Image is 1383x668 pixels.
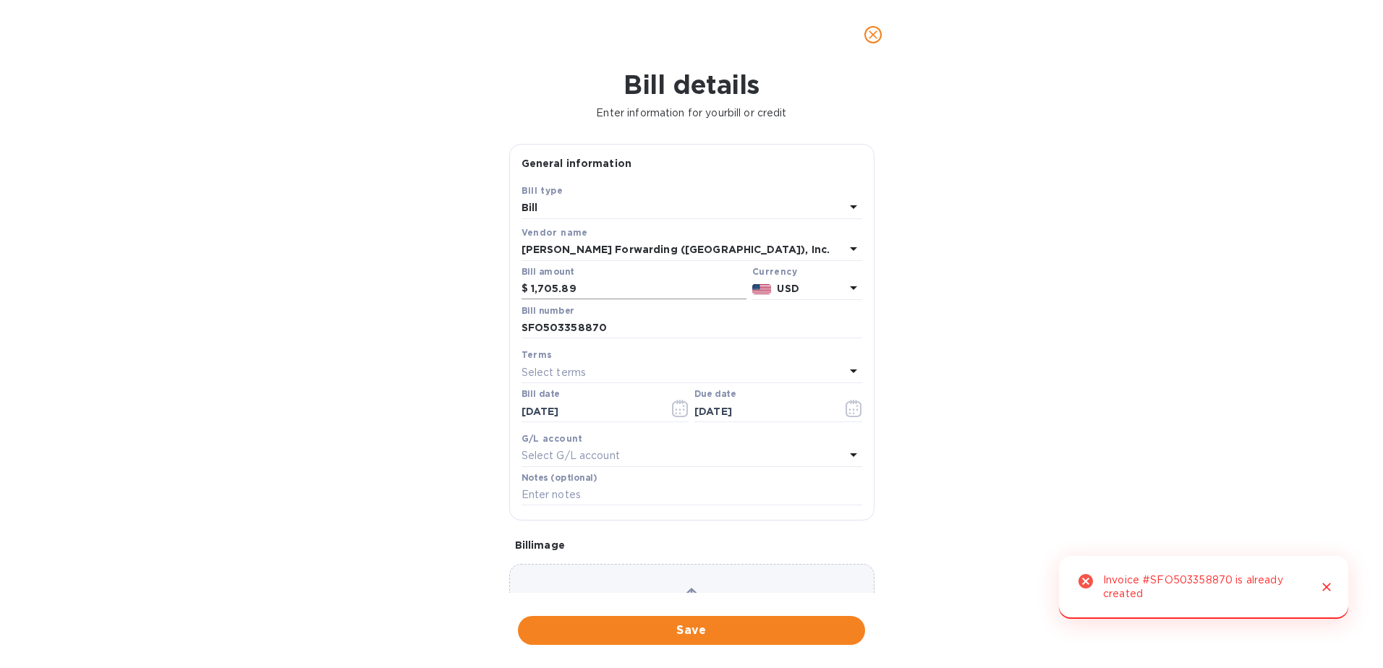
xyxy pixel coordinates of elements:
[522,227,588,238] b: Vendor name
[522,278,531,300] div: $
[1317,578,1336,596] button: Close
[522,244,830,255] b: [PERSON_NAME] Forwarding ([GEOGRAPHIC_DATA]), Inc.
[752,266,797,277] b: Currency
[531,278,746,300] input: $ Enter bill amount
[522,365,587,380] p: Select terms
[856,17,890,52] button: close
[752,284,772,294] img: USD
[522,401,658,422] input: Select date
[522,317,862,339] input: Enter bill number
[522,349,553,360] b: Terms
[522,202,538,213] b: Bill
[522,390,560,399] label: Bill date
[522,484,862,506] input: Enter notes
[12,69,1371,100] h1: Bill details
[522,474,597,482] label: Notes (optional)
[522,158,632,169] b: General information
[522,307,574,315] label: Bill number
[694,390,736,399] label: Due date
[518,616,865,645] button: Save
[522,267,574,276] label: Bill amount
[522,448,620,463] p: Select G/L account
[694,401,831,422] input: Due date
[777,283,799,294] b: USD
[522,433,583,444] b: G/L account
[529,622,854,639] span: Save
[1103,568,1306,607] div: Invoice #SFO503358870 is already created
[522,185,563,196] b: Bill type
[515,538,869,552] p: Bill image
[12,106,1371,121] p: Enter information for your bill or credit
